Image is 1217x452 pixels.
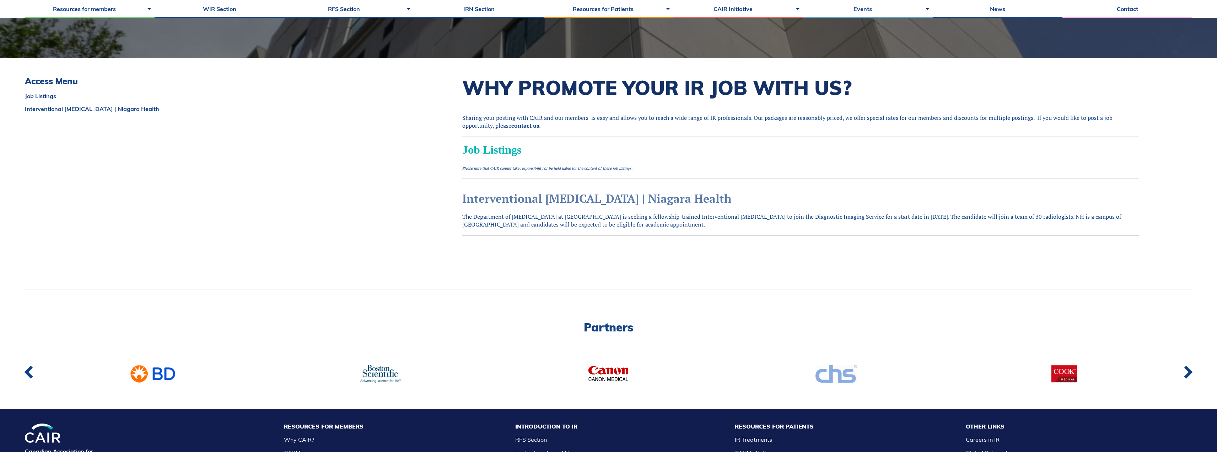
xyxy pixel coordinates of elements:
em: Please note that CAIR cannot take responsibility or be held liable for the content of these job l... [462,166,632,171]
a: contact us. [511,122,541,129]
h3: Access Menu [25,76,427,86]
a: Why CAIR? [284,436,314,443]
a: Careers in IR [966,436,1000,443]
p: Sharing your posting with CAIR and our members is easy and allows you to reach a wide range of IR... [462,114,1139,130]
h2: Partners [25,321,1192,333]
p: The Department of [MEDICAL_DATA] at [GEOGRAPHIC_DATA] is seeking a fellowship-trained Interventio... [462,213,1139,229]
a: RFS Section [515,436,547,443]
a: Job Listings [25,93,427,99]
a: Interventional [MEDICAL_DATA] | Niagara Health [25,106,427,112]
a: IR Treatments [735,436,772,443]
span: WHY PROMOTE YOUR IR JOB WITH US? [462,75,852,100]
span: Job Listings [462,143,521,156]
img: CIRA [25,424,60,443]
a: Interventional [MEDICAL_DATA] | Niagara Health [462,191,731,206]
